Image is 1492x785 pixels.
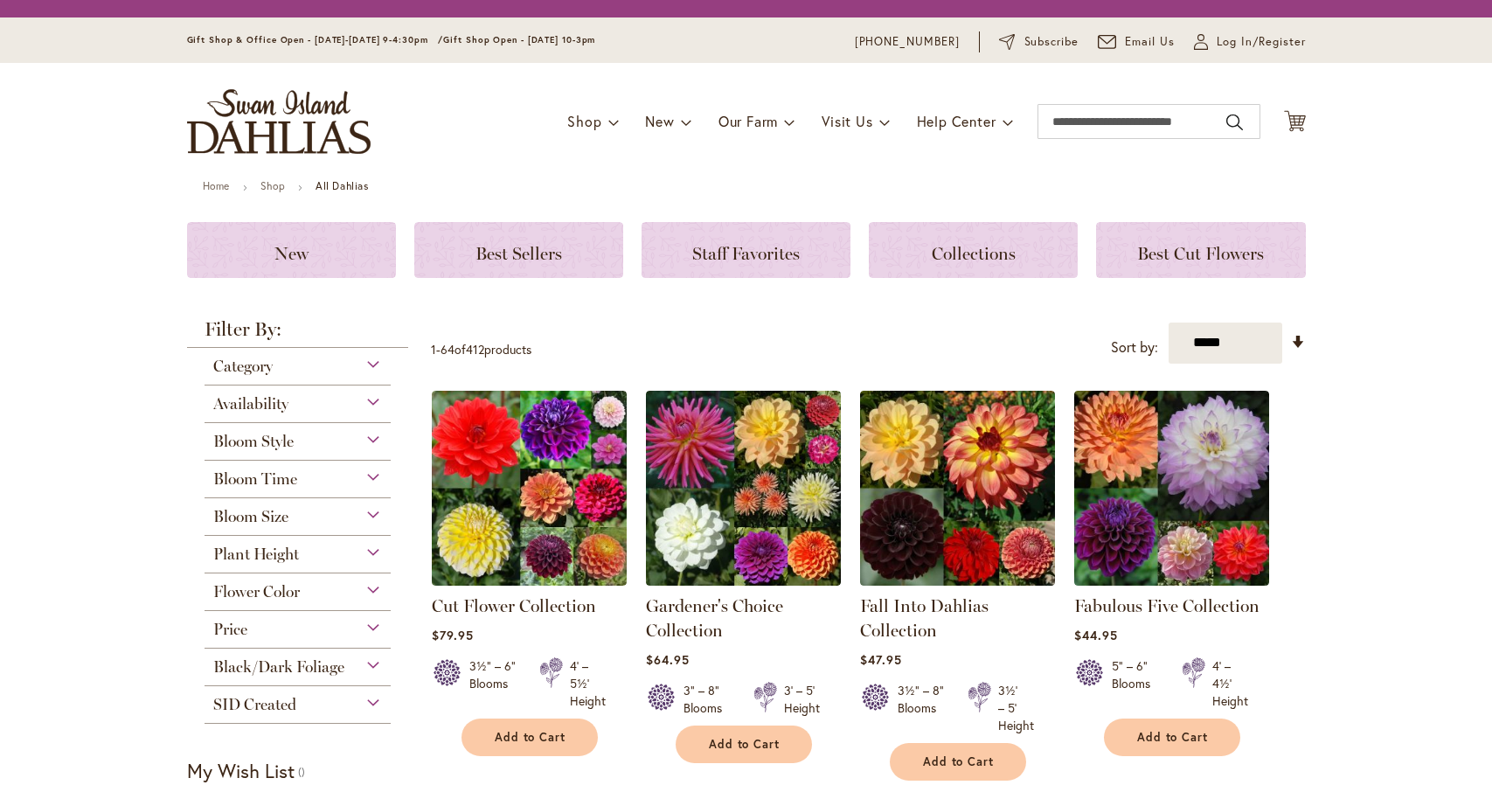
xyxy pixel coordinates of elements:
a: [PHONE_NUMBER] [855,33,961,51]
img: Fall Into Dahlias Collection [860,391,1055,586]
a: Best Sellers [414,222,623,278]
a: Email Us [1098,33,1175,51]
span: $79.95 [432,627,474,643]
span: Price [213,620,247,639]
a: New [187,222,396,278]
span: Plant Height [213,545,299,564]
a: Staff Favorites [642,222,850,278]
div: 3½" – 8" Blooms [898,682,947,734]
span: $64.95 [646,651,690,668]
span: Add to Cart [1137,730,1209,745]
span: Add to Cart [495,730,566,745]
span: 64 [441,341,455,358]
span: Subscribe [1024,33,1079,51]
img: Gardener's Choice Collection [646,391,841,586]
span: New [274,243,309,264]
div: 3½' – 5' Height [998,682,1034,734]
a: Log In/Register [1194,33,1306,51]
span: 1 [431,341,436,358]
a: Fabulous Five Collection [1074,595,1260,616]
div: 4' – 5½' Height [570,657,606,710]
strong: All Dahlias [316,179,369,192]
span: Staff Favorites [692,243,800,264]
span: Email Us [1125,33,1175,51]
span: Best Cut Flowers [1137,243,1264,264]
span: $44.95 [1074,627,1118,643]
div: 5" – 6" Blooms [1112,657,1161,710]
span: Add to Cart [709,737,781,752]
span: Our Farm [718,112,778,130]
span: Collections [932,243,1016,264]
a: Fall Into Dahlias Collection [860,595,989,641]
span: Gift Shop Open - [DATE] 10-3pm [443,34,595,45]
span: Availability [213,394,288,413]
a: Gardener's Choice Collection [646,573,841,589]
a: Fabulous Five Collection [1074,573,1269,589]
a: Best Cut Flowers [1096,222,1305,278]
label: Sort by: [1111,331,1158,364]
a: Subscribe [999,33,1079,51]
strong: Filter By: [187,320,409,348]
span: Bloom Size [213,507,288,526]
span: Add to Cart [923,754,995,769]
img: CUT FLOWER COLLECTION [432,391,627,586]
div: 4' – 4½' Height [1212,657,1248,710]
a: Gardener's Choice Collection [646,595,783,641]
a: Cut Flower Collection [432,595,596,616]
span: Visit Us [822,112,872,130]
button: Search [1226,108,1242,136]
div: 3' – 5' Height [784,682,820,717]
span: Category [213,357,273,376]
span: Flower Color [213,582,300,601]
span: Shop [567,112,601,130]
span: Help Center [917,112,996,130]
button: Add to Cart [890,743,1026,781]
span: Gift Shop & Office Open - [DATE]-[DATE] 9-4:30pm / [187,34,444,45]
a: CUT FLOWER COLLECTION [432,573,627,589]
strong: My Wish List [187,758,295,783]
p: - of products [431,336,531,364]
a: Home [203,179,230,192]
span: SID Created [213,695,296,714]
button: Add to Cart [461,719,598,756]
button: Add to Cart [1104,719,1240,756]
span: Bloom Time [213,469,297,489]
div: 3½" – 6" Blooms [469,657,518,710]
span: New [645,112,674,130]
img: Fabulous Five Collection [1074,391,1269,586]
a: Fall Into Dahlias Collection [860,573,1055,589]
span: Best Sellers [475,243,562,264]
div: 3" – 8" Blooms [684,682,732,717]
span: 412 [466,341,484,358]
button: Add to Cart [676,726,812,763]
a: store logo [187,89,371,154]
span: Log In/Register [1217,33,1306,51]
a: Collections [869,222,1078,278]
span: Bloom Style [213,432,294,451]
span: $47.95 [860,651,902,668]
span: Black/Dark Foliage [213,657,344,677]
a: Shop [260,179,285,192]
